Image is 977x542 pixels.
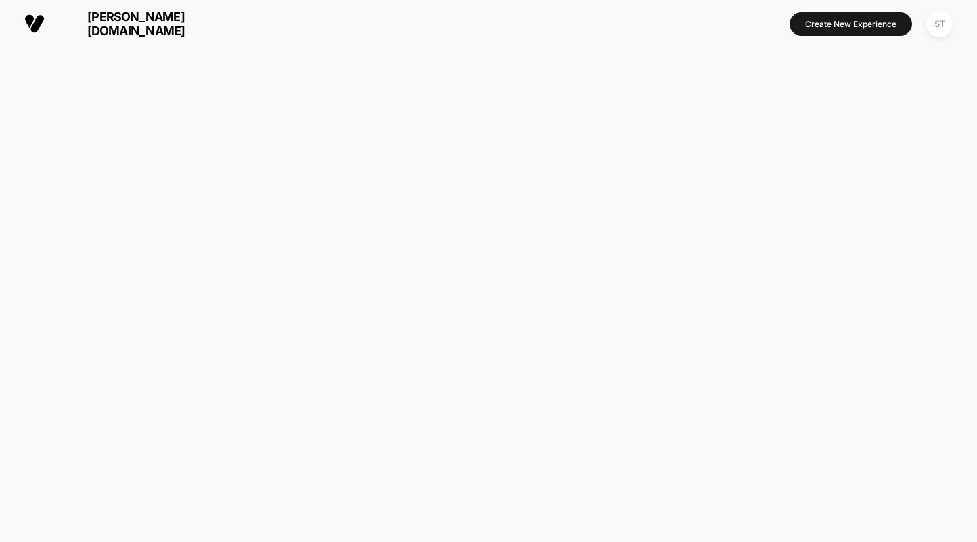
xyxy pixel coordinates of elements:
[926,11,953,37] div: ST
[20,9,221,39] button: [PERSON_NAME][DOMAIN_NAME]
[790,12,912,36] button: Create New Experience
[55,9,217,38] span: [PERSON_NAME][DOMAIN_NAME]
[922,10,957,38] button: ST
[24,14,45,34] img: Visually logo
